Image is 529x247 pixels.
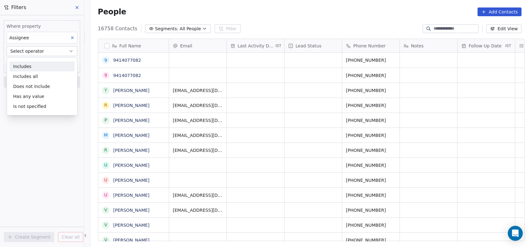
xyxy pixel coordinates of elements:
[104,162,107,168] div: U
[104,222,107,228] div: V
[346,57,396,63] span: [PHONE_NUMBER]
[119,43,141,49] span: Full Name
[346,162,396,168] span: [PHONE_NUMBER]
[486,24,522,33] button: Edit View
[113,178,149,183] a: [PERSON_NAME]
[104,207,107,213] div: v
[104,57,107,64] div: 9
[346,147,396,153] span: [PHONE_NUMBER]
[400,39,457,52] div: Notes
[346,87,396,94] span: [PHONE_NUMBER]
[104,72,107,79] div: 9
[113,148,149,153] a: [PERSON_NAME]
[9,101,75,111] div: Is not specified
[113,238,149,243] a: [PERSON_NAME]
[113,133,149,138] a: [PERSON_NAME]
[7,61,77,111] div: Suggestions
[346,222,396,228] span: [PHONE_NUMBER]
[215,24,240,33] button: Filter
[238,43,274,49] span: Last Activity Date
[104,192,107,198] div: U
[104,177,107,183] div: U
[98,25,138,32] span: 16758 Contacts
[296,43,322,49] span: Lead Status
[113,88,149,93] a: [PERSON_NAME]
[104,117,107,123] div: P
[346,192,396,198] span: [PHONE_NUMBER]
[113,103,149,108] a: [PERSON_NAME]
[113,208,149,213] a: [PERSON_NAME]
[275,43,281,48] span: IST
[458,39,515,52] div: Follow Up DateIST
[113,73,141,78] a: 9414077082
[180,26,201,32] span: All People
[155,26,178,32] span: Segments:
[346,117,396,123] span: [PHONE_NUMBER]
[98,53,169,241] div: grid
[173,207,223,213] span: [EMAIL_ADDRESS][DOMAIN_NAME]
[104,102,107,109] div: R
[9,71,75,81] div: Includes all
[113,193,149,198] a: [PERSON_NAME]
[113,58,141,63] a: 9414077082
[104,87,107,94] div: y
[346,102,396,109] span: [PHONE_NUMBER]
[104,147,107,153] div: R
[169,39,226,52] div: Email
[353,43,386,49] span: Phone Number
[478,7,522,16] button: Add Contacts
[57,233,86,238] span: Help & Support
[173,192,223,198] span: [EMAIL_ADDRESS][DOMAIN_NAME]
[173,117,223,123] span: [EMAIL_ADDRESS][DOMAIN_NAME]
[346,72,396,79] span: [PHONE_NUMBER]
[51,233,86,238] a: Help & Support
[173,132,223,138] span: [EMAIL_ADDRESS][DOMAIN_NAME]
[9,61,75,71] div: Includes
[346,207,396,213] span: [PHONE_NUMBER]
[98,39,169,52] div: Full Name
[180,43,192,49] span: Email
[411,43,424,49] span: Notes
[113,118,149,123] a: [PERSON_NAME]
[469,43,502,49] span: Follow Up Date
[9,91,75,101] div: Has any value
[508,226,523,241] div: Open Intercom Messenger
[104,237,107,243] div: V
[113,223,149,228] a: [PERSON_NAME]
[505,43,511,48] span: IST
[9,81,75,91] div: Does not include
[346,132,396,138] span: [PHONE_NUMBER]
[113,163,149,168] a: [PERSON_NAME]
[346,177,396,183] span: [PHONE_NUMBER]
[104,132,107,138] div: M
[227,39,284,52] div: Last Activity DateIST
[284,39,342,52] div: Lead Status
[173,147,223,153] span: [EMAIL_ADDRESS][DOMAIN_NAME]
[346,237,396,243] span: [PHONE_NUMBER]
[342,39,400,52] div: Phone Number
[98,7,126,17] span: People
[173,87,223,94] span: [EMAIL_ADDRESS][DOMAIN_NAME]
[173,102,223,109] span: [EMAIL_ADDRESS][DOMAIN_NAME]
